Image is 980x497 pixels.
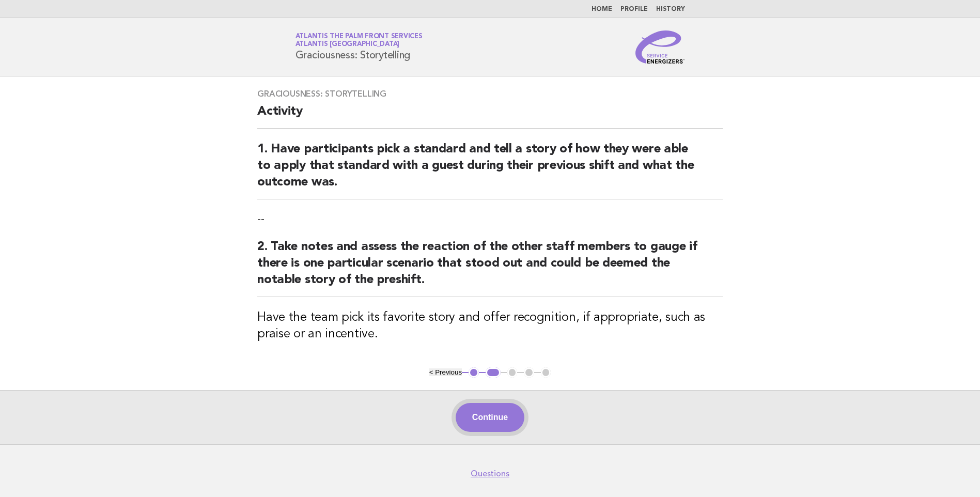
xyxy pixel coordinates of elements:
[257,239,723,297] h2: 2. Take notes and assess the reaction of the other staff members to gauge if there is one particu...
[257,212,723,226] p: --
[620,6,648,12] a: Profile
[257,309,723,343] h3: Have the team pick its favorite story and offer recognition, if appropriate, such as praise or an...
[257,103,723,129] h2: Activity
[469,367,479,378] button: 1
[592,6,612,12] a: Home
[257,89,723,99] h3: Graciousness: Storytelling
[656,6,685,12] a: History
[295,34,423,60] h1: Graciousness: Storytelling
[635,30,685,64] img: Service Energizers
[456,403,524,432] button: Continue
[471,469,509,479] a: Questions
[295,33,423,48] a: Atlantis The Palm Front ServicesAtlantis [GEOGRAPHIC_DATA]
[486,367,501,378] button: 2
[295,41,400,48] span: Atlantis [GEOGRAPHIC_DATA]
[429,368,462,376] button: < Previous
[257,141,723,199] h2: 1. Have participants pick a standard and tell a story of how they were able to apply that standar...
